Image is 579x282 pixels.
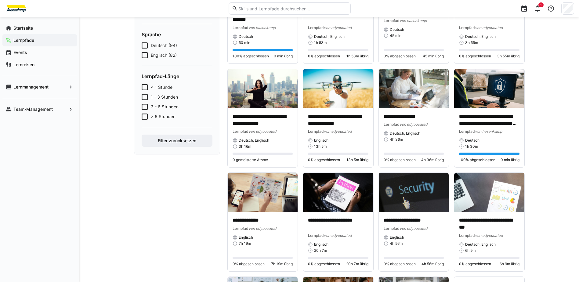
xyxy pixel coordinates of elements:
span: 4h 56m [390,241,403,246]
span: von edyoucated [475,233,503,238]
span: von edyoucated [248,129,276,134]
span: Englisch [314,138,328,143]
span: 100% abgeschlossen [233,54,269,59]
span: 0% abgeschlossen [459,262,491,266]
img: image [303,69,373,108]
span: 7h 19m übrig [271,262,293,266]
span: Lernpfad [384,18,400,23]
img: image [303,173,373,212]
span: Filter zurücksetzen [157,138,197,144]
span: 13h 5m [314,144,327,149]
span: Lernpfad [233,226,248,231]
span: 0% abgeschlossen [308,54,340,59]
span: Englisch [314,242,328,247]
span: 0 min übrig [274,54,293,59]
span: 0% abgeschlossen [233,262,265,266]
span: 0% abgeschlossen [384,262,416,266]
span: Deutsch, Englisch [465,242,496,247]
span: Lernpfad [459,25,475,30]
span: > 6 Stunden [151,114,176,120]
span: 0% abgeschlossen [308,157,340,162]
h4: Sprache [142,31,212,38]
span: 0% abgeschlossen [459,54,491,59]
span: Deutsch (94) [151,42,177,49]
span: Deutsch, Englisch [390,131,420,136]
span: von hasenkamp [248,25,276,30]
span: von edyoucated [248,226,276,231]
span: < 1 Stunde [151,84,172,90]
span: Englisch [390,235,404,240]
span: von edyoucated [400,226,427,231]
h4: Lernpfad-Länge [142,73,212,79]
span: von hasenkamp [475,129,502,134]
span: Englisch [239,235,253,240]
span: 50 min [239,40,250,45]
span: 20h 7m [314,248,327,253]
span: 4h 36m übrig [421,157,444,162]
span: Deutsch, Englisch [314,34,345,39]
span: von edyoucated [324,25,352,30]
span: 0% abgeschlossen [384,157,416,162]
span: 1h 30m [465,144,478,149]
span: 45 min [390,33,401,38]
span: 0% abgeschlossen [308,262,340,266]
span: von edyoucated [324,233,352,238]
span: von edyoucated [324,129,352,134]
span: 7h 19m [239,241,251,246]
span: 0 min übrig [501,157,519,162]
button: Filter zurücksetzen [142,135,212,147]
span: Lernpfad [308,233,324,238]
img: image [454,173,524,212]
span: 13h 5m übrig [346,157,368,162]
span: von hasenkamp [400,18,427,23]
span: Lernpfad [459,129,475,134]
span: Lernpfad [233,129,248,134]
span: Lernpfad [308,129,324,134]
span: 1 - 3 Stunden [151,94,178,100]
span: Lernpfad [384,122,400,127]
input: Skills und Lernpfade durchsuchen… [238,6,347,11]
span: Lernpfad [459,233,475,238]
span: 3 - 6 Stunden [151,104,179,110]
span: Deutsch, Englisch [239,138,269,143]
span: Deutsch [239,34,253,39]
img: image [228,173,298,212]
span: Lernpfad [384,226,400,231]
span: 6h 9m übrig [500,262,519,266]
img: image [379,69,449,108]
span: Deutsch, Englisch [465,34,496,39]
span: 1h 53m übrig [346,54,368,59]
span: von edyoucated [400,122,427,127]
span: 3h 55m [465,40,478,45]
span: Lernpfad [308,25,324,30]
span: 100% abgeschlossen [459,157,495,162]
span: Lernpfad [233,25,248,30]
span: 45 min übrig [423,54,444,59]
span: 4h 56m übrig [422,262,444,266]
span: 4h 36m [390,137,403,142]
span: 0 gemeisterte Atome [233,157,268,162]
span: 6h 9m [465,248,476,253]
span: 20h 7m übrig [346,262,368,266]
span: Deutsch [465,138,479,143]
span: 0% abgeschlossen [384,54,416,59]
img: image [454,69,524,108]
span: Englisch (82) [151,52,177,58]
img: image [228,69,298,108]
span: 1 [540,3,542,7]
img: image [379,173,449,212]
span: von edyoucated [475,25,503,30]
span: 3h 16m [239,144,251,149]
span: Deutsch [390,27,404,32]
span: 1h 53m [314,40,327,45]
span: 3h 55m übrig [497,54,519,59]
